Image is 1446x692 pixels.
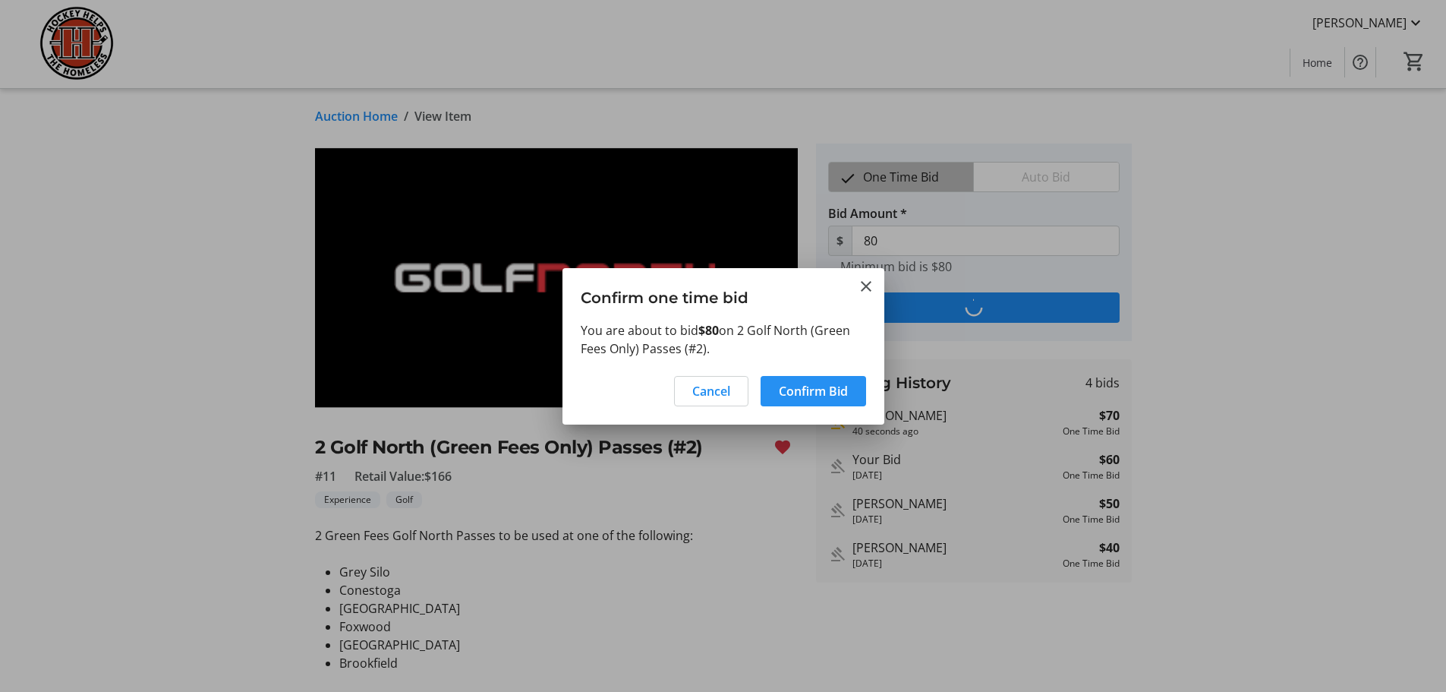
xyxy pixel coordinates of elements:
button: Confirm Bid [761,376,866,406]
span: Confirm Bid [779,382,848,400]
span: Cancel [692,382,730,400]
p: You are about to bid on 2 Golf North (Green Fees Only) Passes (#2). [581,321,866,358]
strong: $80 [698,322,719,339]
button: Close [857,277,875,295]
button: Cancel [674,376,748,406]
h3: Confirm one time bid [562,268,884,321]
